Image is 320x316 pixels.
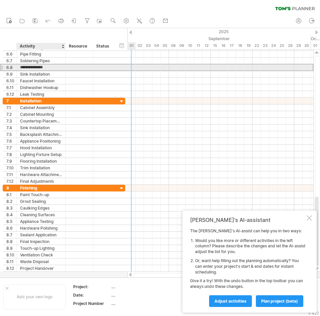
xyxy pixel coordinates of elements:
div: Monday, 15 September 2025 [211,42,219,49]
div: Friday, 26 September 2025 [286,42,294,49]
div: Status [96,43,111,50]
div: Sink Installation [20,71,62,77]
div: 6.10 [6,78,16,84]
div: Dishwasher Hookup [20,84,62,91]
div: Flooring Installation [20,158,62,164]
div: Project Handover [20,265,62,271]
div: Friday, 5 September 2025 [161,42,169,49]
div: Tuesday, 16 September 2025 [219,42,227,49]
div: Paint Touch-up [20,191,62,198]
div: 6.11 [6,84,16,91]
div: 7 [6,98,16,104]
div: Monday, 1 September 2025 [127,42,136,49]
div: 8.5 [6,218,16,225]
a: plan project (beta) [256,295,303,307]
div: Wednesday, 10 September 2025 [186,42,194,49]
div: 7.5 [6,131,16,138]
div: Cabinet Mounting [20,111,62,117]
div: .... [111,292,167,298]
div: Pipe Fitting [20,51,62,57]
div: Friday, 12 September 2025 [202,42,211,49]
div: Caulking Edges [20,205,62,211]
div: Final Adjustments [20,178,62,184]
div: Thursday, 25 September 2025 [278,42,286,49]
div: Date: [73,292,110,298]
div: 7.6 [6,138,16,144]
div: Faucet Installation [20,78,62,84]
div: Add your own logo [3,284,66,309]
div: Thursday, 11 September 2025 [194,42,202,49]
div: Monday, 29 September 2025 [294,42,303,49]
div: Hardware Attachment [20,171,62,178]
div: 6.8 [6,64,16,71]
div: Touch-up Lighting [20,245,62,251]
div: 8.11 [6,258,16,265]
div: Hardware Polishing [20,225,62,231]
div: Monday, 22 September 2025 [253,42,261,49]
div: Monday, 8 September 2025 [169,42,177,49]
div: Wednesday, 1 October 2025 [311,42,319,49]
div: 6.6 [6,51,16,57]
div: Tuesday, 9 September 2025 [177,42,186,49]
div: Soldering Pipes [20,58,62,64]
div: Cabinet Assembly [20,104,62,111]
a: Adjust activities [209,295,252,307]
div: Project: [73,284,110,290]
div: Installation [20,98,62,104]
div: 7.4 [6,125,16,131]
div: Resource [69,43,89,50]
span: Adjust activities [214,299,247,304]
div: [PERSON_NAME]'s AI-assistant [190,217,305,223]
div: 7.9 [6,158,16,164]
div: Tuesday, 2 September 2025 [136,42,144,49]
div: Ventilation Check [20,252,62,258]
div: 7.7 [6,145,16,151]
div: v 422 [308,311,319,316]
div: Waste Disposal [20,258,62,265]
div: Lighting Fixture Setup [20,151,62,158]
div: 6.9 [6,71,16,77]
div: 8.3 [6,205,16,211]
div: .... [111,301,167,306]
div: 8.8 [6,238,16,245]
div: Appliance Testing [20,218,62,225]
div: 7.3 [6,118,16,124]
div: 8.2 [6,198,16,205]
div: Friday, 19 September 2025 [244,42,253,49]
div: .... [111,284,167,290]
div: Finishing [20,185,62,191]
div: 8.9 [6,245,16,251]
div: 7.8 [6,151,16,158]
div: Appliance Positioning [20,138,62,144]
div: The [PERSON_NAME]'s AI-assist can help you in two ways: Give it a try! With the undo button in th... [190,228,305,307]
div: Sealant Application [20,232,62,238]
div: Thursday, 18 September 2025 [236,42,244,49]
span: plan project (beta) [261,299,298,304]
div: 8.7 [6,232,16,238]
div: Countertop Placement [20,118,62,124]
li: Or, want help filling out the planning automatically? You can enter your project's start & end da... [195,258,305,275]
div: 7.11 [6,171,16,178]
div: 8.6 [6,225,16,231]
div: Tuesday, 30 September 2025 [303,42,311,49]
div: 7.1 [6,104,16,111]
div: 6.12 [6,91,16,97]
div: 8.4 [6,212,16,218]
div: Trim Installation [20,165,62,171]
div: 8 [6,185,16,191]
div: Wednesday, 24 September 2025 [269,42,278,49]
div: 8.10 [6,252,16,258]
li: Would you like more or different activities in the left column? Please describe the changes and l... [195,238,305,255]
div: Cleaning Surfaces [20,212,62,218]
div: 7.10 [6,165,16,171]
div: 7.12 [6,178,16,184]
div: Thursday, 4 September 2025 [152,42,161,49]
div: 7.2 [6,111,16,117]
div: Leak Testing [20,91,62,97]
div: 8.1 [6,191,16,198]
div: Activity [20,43,62,50]
div: Backsplash Attachment [20,131,62,138]
div: Project Number [73,301,110,306]
div: Wednesday, 17 September 2025 [227,42,236,49]
div: Final Inspection [20,238,62,245]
